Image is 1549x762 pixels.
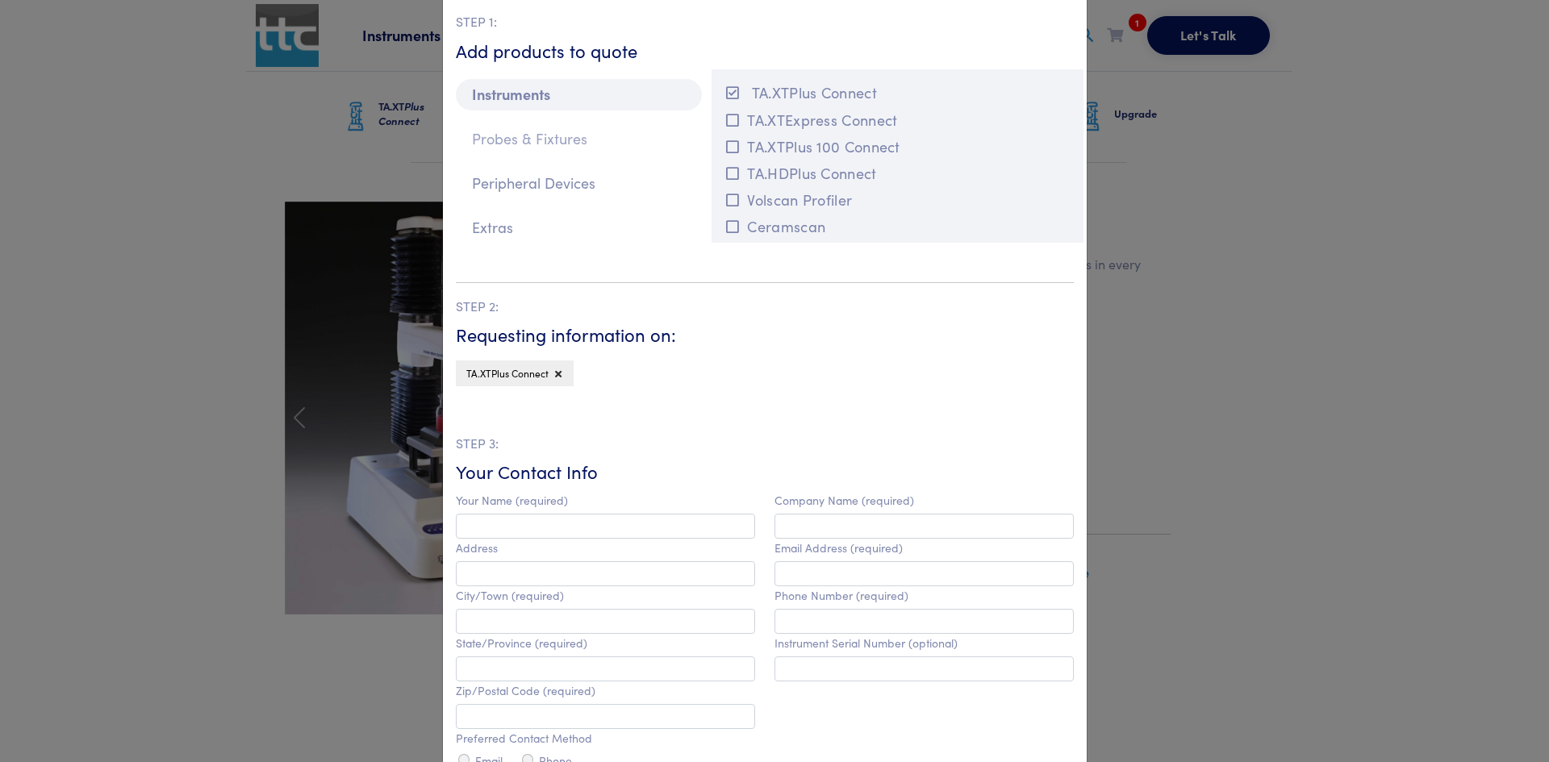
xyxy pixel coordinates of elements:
[456,212,702,244] p: Extras
[456,168,702,199] p: Peripheral Devices
[721,186,1074,213] button: Volscan Profiler
[456,296,1074,317] p: STEP 2:
[774,493,914,507] label: Company Name (required)
[721,79,1074,106] button: TA.XTPlus Connect
[774,589,908,602] label: Phone Number (required)
[721,133,1074,160] button: TA.XTPlus 100 Connect
[456,460,1074,485] h6: Your Contact Info
[456,636,587,650] label: State/Province (required)
[774,541,903,555] label: Email Address (required)
[721,213,1074,239] button: Ceramscan
[456,731,592,745] label: Preferred Contact Method
[456,684,595,697] label: Zip/Postal Code (required)
[456,11,1074,32] p: STEP 1:
[721,106,1074,133] button: TA.XTExpress Connect
[456,589,564,602] label: City/Town (required)
[456,541,498,555] label: Address
[456,493,568,507] label: Your Name (required)
[466,366,549,380] span: TA.XTPlus Connect
[721,160,1074,186] button: TA.HDPlus Connect
[456,323,1074,348] h6: Requesting information on:
[456,79,702,110] p: Instruments
[456,123,702,155] p: Probes & Fixtures
[456,433,1074,454] p: STEP 3:
[774,636,958,650] label: Instrument Serial Number (optional)
[456,39,1074,64] h6: Add products to quote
